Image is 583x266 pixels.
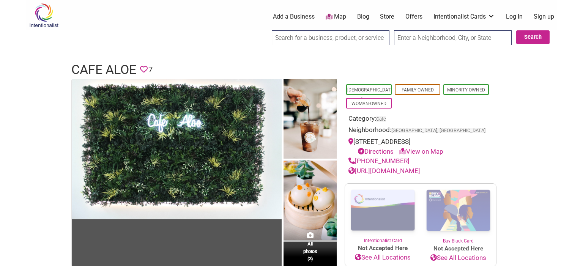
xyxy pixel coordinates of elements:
img: Intentionalist Card [345,184,421,237]
input: Enter a Neighborhood, City, or State [394,30,512,45]
a: Sign up [534,13,554,21]
input: Search for a business, product, or service [272,30,389,45]
img: Buy Black Card [421,184,496,238]
a: Woman-Owned [351,101,386,106]
a: Cafe [376,116,386,122]
a: Log In [506,13,523,21]
h1: Cafe Aloe [71,61,136,79]
span: [GEOGRAPHIC_DATA], [GEOGRAPHIC_DATA] [391,128,485,133]
span: Not Accepted Here [345,244,421,253]
a: View on Map [399,148,443,155]
a: Add a Business [273,13,315,21]
div: [STREET_ADDRESS] [348,137,493,156]
span: 7 [148,64,153,76]
a: Minority-Owned [447,87,485,93]
a: [DEMOGRAPHIC_DATA]-Owned [347,87,391,102]
a: Intentionalist Cards [433,13,495,21]
img: Intentionalist [26,3,62,28]
div: Neighborhood: [348,125,493,137]
span: Not Accepted Here [421,244,496,253]
a: Map [326,13,346,21]
a: [URL][DOMAIN_NAME] [348,167,420,175]
a: Offers [405,13,422,21]
a: Blog [357,13,369,21]
a: Directions [358,148,394,155]
a: Buy Black Card [421,184,496,244]
a: See All Locations [345,253,421,263]
a: Store [380,13,394,21]
button: Search [516,30,550,44]
div: Category: [348,114,493,126]
a: See All Locations [421,253,496,263]
a: Intentionalist Card [345,184,421,244]
a: Family-Owned [402,87,434,93]
span: All photos (3) [303,240,317,262]
a: [PHONE_NUMBER] [348,157,410,165]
